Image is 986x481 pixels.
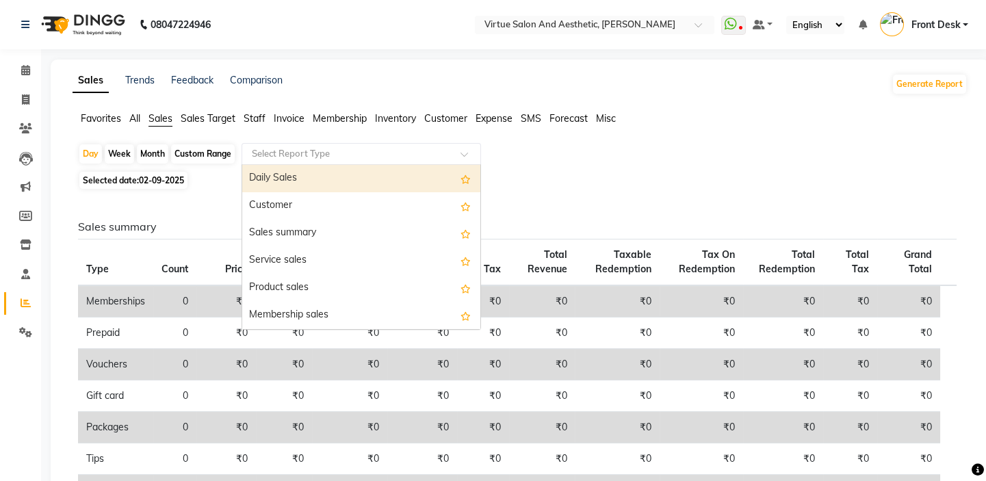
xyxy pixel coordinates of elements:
td: ₹0 [509,443,575,475]
div: Membership sales [242,302,480,329]
td: ₹0 [457,285,509,317]
span: Type [86,263,109,275]
span: Forecast [549,112,588,125]
td: ₹0 [660,443,743,475]
td: ₹0 [387,317,456,349]
td: ₹0 [743,380,823,412]
td: ₹0 [575,412,660,443]
span: Total Tax [846,248,869,275]
td: ₹0 [509,349,575,380]
span: Count [161,263,188,275]
span: Selected date: [79,172,187,189]
h6: Sales summary [78,220,957,233]
span: SMS [521,112,541,125]
td: ₹0 [457,349,509,380]
td: ₹0 [660,317,743,349]
td: ₹0 [660,349,743,380]
td: ₹0 [457,443,509,475]
span: Customer [424,112,467,125]
span: Add this report to Favorites List [460,280,471,296]
td: ₹0 [256,380,312,412]
td: ₹0 [575,380,660,412]
span: Grand Total [904,248,932,275]
td: ₹0 [743,285,823,317]
td: ₹0 [256,412,312,443]
span: Add this report to Favorites List [460,170,471,187]
div: Custom Range [171,144,235,164]
td: ₹0 [196,412,256,443]
td: ₹0 [387,380,456,412]
td: ₹0 [575,443,660,475]
td: ₹0 [877,412,940,443]
td: ₹0 [823,412,877,443]
span: Sales Target [181,112,235,125]
td: ₹0 [509,380,575,412]
td: 0 [153,412,196,443]
td: 0 [153,285,196,317]
td: Tips [78,443,153,475]
td: ₹0 [509,285,575,317]
td: ₹0 [196,349,256,380]
span: Taxable Redemption [595,248,651,275]
td: ₹0 [196,317,256,349]
td: ₹0 [387,349,456,380]
div: Daily Sales [242,165,480,192]
span: Inventory [375,112,416,125]
span: Staff [244,112,265,125]
td: ₹0 [509,317,575,349]
span: Sales [148,112,172,125]
td: ₹0 [312,412,387,443]
img: logo [35,5,129,44]
td: ₹0 [312,349,387,380]
td: ₹0 [877,380,940,412]
span: Expense [476,112,513,125]
td: ₹0 [660,412,743,443]
td: ₹0 [660,380,743,412]
div: Week [105,144,134,164]
span: Add this report to Favorites List [460,198,471,214]
ng-dropdown-panel: Options list [242,164,481,330]
td: ₹0 [312,443,387,475]
td: ₹0 [575,285,660,317]
td: ₹0 [877,443,940,475]
div: Day [79,144,102,164]
b: 08047224946 [151,5,211,44]
img: Front Desk [880,12,904,36]
td: 0 [153,317,196,349]
a: Comparison [230,74,283,86]
td: ₹0 [575,349,660,380]
span: 02-09-2025 [139,175,184,185]
button: Generate Report [893,75,966,94]
td: ₹0 [457,412,509,443]
td: ₹0 [877,349,940,380]
td: ₹0 [743,412,823,443]
td: ₹0 [823,380,877,412]
span: Add this report to Favorites List [460,252,471,269]
td: ₹0 [457,380,509,412]
td: ₹0 [196,443,256,475]
span: Total Revenue [527,248,567,275]
td: Prepaid [78,317,153,349]
td: 0 [153,380,196,412]
td: ₹0 [312,380,387,412]
td: ₹0 [509,412,575,443]
td: ₹0 [823,317,877,349]
a: Trends [125,74,155,86]
span: Tax On Redemption [679,248,735,275]
span: Favorites [81,112,121,125]
td: ₹0 [256,349,312,380]
div: Customer [242,192,480,220]
div: Sales summary [242,220,480,247]
span: All [129,112,140,125]
td: ₹0 [743,317,823,349]
td: 0 [153,443,196,475]
td: ₹0 [196,285,256,317]
td: 0 [153,349,196,380]
a: Sales [73,68,109,93]
td: ₹0 [256,317,312,349]
td: ₹0 [823,285,877,317]
td: ₹0 [312,317,387,349]
td: ₹0 [877,285,940,317]
td: Packages [78,412,153,443]
td: ₹0 [196,380,256,412]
